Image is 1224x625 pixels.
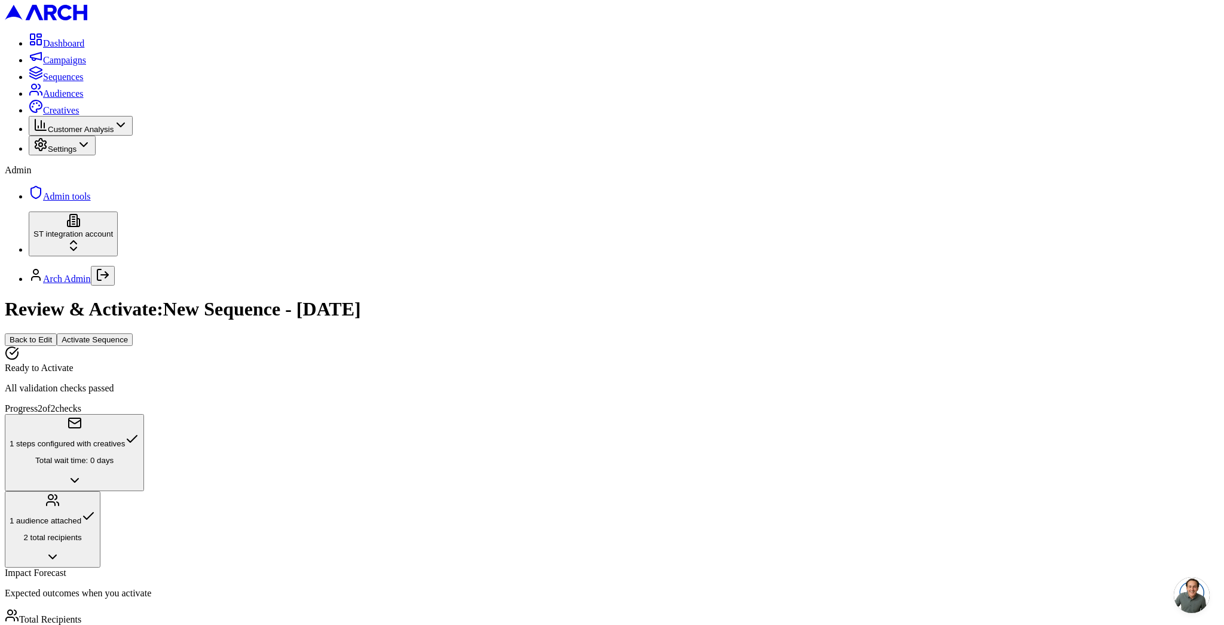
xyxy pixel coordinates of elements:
[43,191,91,201] span: Admin tools
[57,333,133,346] button: Activate Sequence
[29,212,118,256] button: ST integration account
[5,333,57,346] button: Back to Edit
[29,38,84,48] a: Dashboard
[48,125,114,134] span: Customer Analysis
[43,88,84,99] span: Audiences
[43,72,84,82] span: Sequences
[10,516,81,525] span: 1 audience attached
[29,55,86,65] a: Campaigns
[43,274,91,284] a: Arch Admin
[29,88,84,99] a: Audiences
[91,266,115,286] button: Log out
[5,491,100,568] button: 1 audience attached2 total recipients
[5,363,1219,373] div: Ready to Activate
[10,533,96,542] p: 2 total recipients
[10,456,139,465] p: Total wait time: 0 days
[43,38,84,48] span: Dashboard
[5,298,1219,320] h1: Review & Activate: New Sequence - [DATE]
[29,72,84,82] a: Sequences
[19,614,81,624] span: Total Recipients
[43,55,86,65] span: Campaigns
[5,403,38,413] span: Progress
[38,403,81,413] span: 2 of 2 checks
[29,105,79,115] a: Creatives
[33,229,113,238] span: ST integration account
[5,414,144,491] button: 1 steps configured with creativesTotal wait time: 0 days
[29,136,96,155] button: Settings
[1174,577,1210,613] a: Open chat
[29,116,133,136] button: Customer Analysis
[10,439,125,448] span: 1 steps configured with creatives
[43,105,79,115] span: Creatives
[29,191,91,201] a: Admin tools
[5,568,1219,578] div: Impact Forecast
[5,165,1219,176] div: Admin
[5,588,1219,599] p: Expected outcomes when you activate
[5,383,1219,394] p: All validation checks passed
[48,145,76,154] span: Settings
